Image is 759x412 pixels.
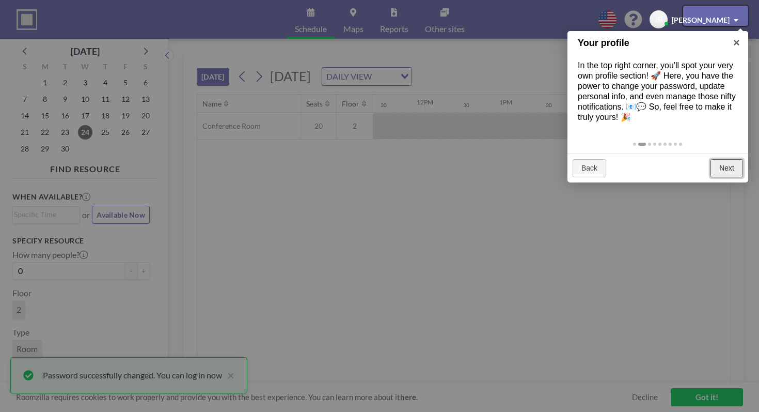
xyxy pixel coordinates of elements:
div: In the top right corner, you'll spot your very own profile section! 🚀 Here, you have the power to... [567,50,748,133]
h1: Your profile [578,36,722,50]
span: [PERSON_NAME] [672,16,730,24]
a: Next [710,159,743,178]
a: Back [573,159,606,178]
span: JB [655,15,662,24]
a: × [725,31,748,54]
